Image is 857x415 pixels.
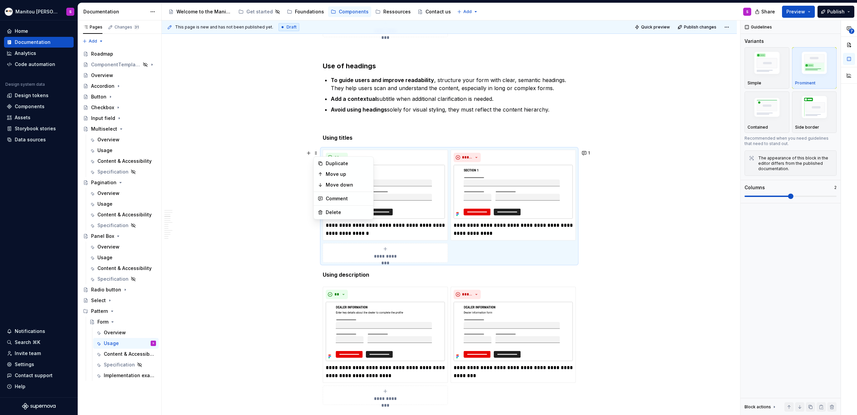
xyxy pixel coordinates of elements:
[463,9,472,14] span: Add
[326,171,369,178] div: Move up
[323,61,576,71] h3: Use of headings
[104,361,135,368] div: Specification
[748,95,786,121] img: placeholder
[93,349,159,359] a: Content & Accessibility
[15,61,55,68] div: Code automation
[326,209,369,216] div: Delete
[80,59,159,70] a: ComponentTemplate (to duplicate)
[4,326,74,337] button: Notifications
[97,244,120,250] div: Overview
[795,94,834,123] img: placeholder
[87,166,159,177] a: Specification
[786,8,805,15] span: Preview
[87,317,159,327] a: Form
[4,381,74,392] button: Help
[4,134,74,145] a: Data sources
[97,147,112,154] div: Usage
[93,338,159,349] a: UsageS
[87,145,159,156] a: Usage
[80,37,105,46] button: Add
[97,211,152,218] div: Content & Accessibility
[745,136,837,146] div: Recommended when you need guidelines that need to stand out.
[87,252,159,263] a: Usage
[87,156,159,166] a: Content & Accessibility
[15,103,45,110] div: Components
[745,38,764,45] div: Variants
[15,361,34,368] div: Settings
[331,106,387,113] strong: Avoid using headings
[87,209,159,220] a: Content & Accessibility
[745,91,789,133] button: placeholderContained
[748,80,761,86] p: Simple
[4,26,74,37] a: Home
[176,8,232,15] div: Welcome to the Manitou and [PERSON_NAME] Design System
[287,24,297,30] span: Draft
[326,160,369,167] div: Duplicate
[373,6,413,17] a: Ressources
[91,61,141,68] div: ComponentTemplate (to duplicate)
[834,185,837,190] p: 2
[80,113,159,124] a: Input field
[80,49,159,381] div: Page tree
[104,351,155,357] div: Content & Accessibility
[792,91,837,133] button: placeholderSide border
[134,24,140,30] span: 31
[328,6,371,17] a: Components
[15,339,40,346] div: Search ⌘K
[4,48,74,59] a: Analytics
[175,24,273,30] span: This page is new and has not been published yet.
[83,8,147,15] div: Documentation
[4,112,74,123] a: Assets
[745,47,789,89] button: placeholderSimple
[87,241,159,252] a: Overview
[748,50,786,79] img: placeholder
[91,83,114,89] div: Accordion
[166,5,454,18] div: Page tree
[91,72,113,79] div: Overview
[80,177,159,188] a: Pagination
[87,263,159,274] a: Content & Accessibility
[22,403,56,410] svg: Supernova Logo
[89,39,97,44] span: Add
[4,90,74,101] a: Design tokens
[758,155,832,171] div: The appearance of this block in the editor differs from the published documentation.
[15,39,51,46] div: Documentation
[91,308,108,315] div: Pattern
[114,24,140,30] div: Changes
[104,372,155,379] div: Implementation example
[97,201,112,207] div: Usage
[4,123,74,134] a: Storybook stories
[326,195,369,202] div: Comment
[5,8,13,16] img: e5cfe62c-2ffb-4aae-a2e8-6f19d60e01f1.png
[91,51,113,57] div: Roadmap
[580,148,593,158] button: 1
[4,59,74,70] a: Code automation
[331,95,576,103] p: subtitle when additional clarification is needed.
[91,93,106,100] div: Button
[152,340,154,347] div: S
[97,254,112,261] div: Usage
[15,8,58,15] div: Manitou [PERSON_NAME] Design System
[15,372,53,379] div: Contact support
[87,199,159,209] a: Usage
[745,184,765,191] div: Columns
[93,327,159,338] a: Overview
[425,8,451,15] div: Contact us
[761,8,775,15] span: Share
[87,134,159,145] a: Overview
[15,383,25,390] div: Help
[454,165,573,219] img: 14ac1bde-fbce-4dec-85e7-3862d9095502.png
[97,158,152,164] div: Content & Accessibility
[97,136,120,143] div: Overview
[795,80,815,86] p: Prominent
[323,271,369,278] strong: Using description
[849,28,854,34] span: 7
[97,276,129,282] div: Specification
[746,9,749,14] div: S
[166,6,234,17] a: Welcome to the Manitou and [PERSON_NAME] Design System
[15,350,41,357] div: Invite team
[15,28,28,34] div: Home
[80,306,159,317] div: Pattern
[87,220,159,231] a: Specification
